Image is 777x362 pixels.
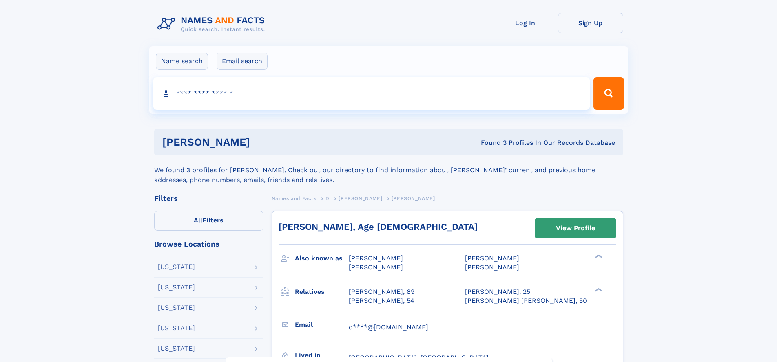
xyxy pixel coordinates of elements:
[154,240,263,248] div: Browse Locations
[349,287,415,296] a: [PERSON_NAME], 89
[156,53,208,70] label: Name search
[465,287,530,296] a: [PERSON_NAME], 25
[349,254,403,262] span: [PERSON_NAME]
[465,254,519,262] span: [PERSON_NAME]
[593,287,603,292] div: ❯
[153,77,590,110] input: search input
[158,345,195,352] div: [US_STATE]
[593,77,624,110] button: Search Button
[158,325,195,331] div: [US_STATE]
[162,137,365,147] h1: [PERSON_NAME]
[558,13,623,33] a: Sign Up
[158,264,195,270] div: [US_STATE]
[535,218,616,238] a: View Profile
[349,263,403,271] span: [PERSON_NAME]
[154,13,272,35] img: Logo Names and Facts
[154,155,623,185] div: We found 3 profiles for [PERSON_NAME]. Check out our directory to find information about [PERSON_...
[339,193,382,203] a: [PERSON_NAME]
[349,296,414,305] a: [PERSON_NAME], 54
[279,222,478,232] a: [PERSON_NAME], Age [DEMOGRAPHIC_DATA]
[272,193,317,203] a: Names and Facts
[154,211,263,231] label: Filters
[556,219,595,238] div: View Profile
[365,138,615,147] div: Found 3 Profiles In Our Records Database
[465,296,587,305] a: [PERSON_NAME] [PERSON_NAME], 50
[158,304,195,311] div: [US_STATE]
[493,13,558,33] a: Log In
[349,354,489,362] span: [GEOGRAPHIC_DATA], [GEOGRAPHIC_DATA]
[154,195,263,202] div: Filters
[295,251,349,265] h3: Also known as
[593,254,603,259] div: ❯
[325,195,330,201] span: D
[295,318,349,332] h3: Email
[194,216,202,224] span: All
[217,53,268,70] label: Email search
[465,263,519,271] span: [PERSON_NAME]
[339,195,382,201] span: [PERSON_NAME]
[158,284,195,291] div: [US_STATE]
[392,195,435,201] span: [PERSON_NAME]
[325,193,330,203] a: D
[295,285,349,299] h3: Relatives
